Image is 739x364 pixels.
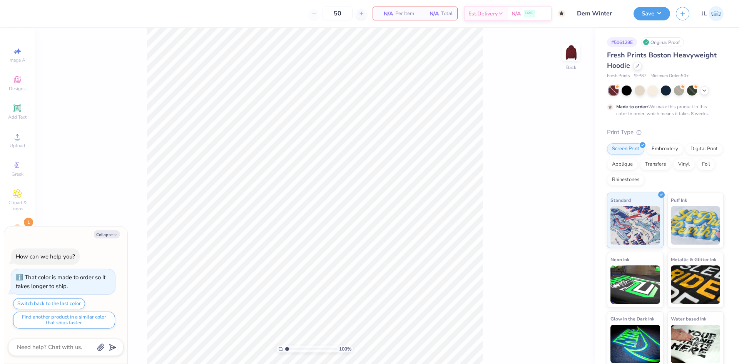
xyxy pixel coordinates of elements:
[378,10,393,18] span: N/A
[640,159,671,170] div: Transfers
[607,143,644,155] div: Screen Print
[671,196,687,204] span: Puff Ink
[610,206,660,245] img: Standard
[4,200,31,212] span: Clipart & logos
[671,206,721,245] img: Puff Ink
[8,114,27,120] span: Add Text
[650,73,689,79] span: Minimum Order: 50 +
[673,159,695,170] div: Vinyl
[607,37,637,47] div: # 506128E
[607,50,717,70] span: Fresh Prints Boston Heavyweight Hoodie
[10,143,25,149] span: Upload
[610,255,629,263] span: Neon Ink
[13,298,85,309] button: Switch back to the last color
[709,6,724,21] img: Jairo Laqui
[685,143,723,155] div: Digital Print
[634,73,647,79] span: # FP87
[610,315,654,323] span: Glow in the Dark Ink
[610,325,660,363] img: Glow in the Dark Ink
[671,315,706,323] span: Water based Ink
[441,10,453,18] span: Total
[395,10,414,18] span: Per Item
[607,174,644,186] div: Rhinestones
[607,128,724,137] div: Print Type
[9,86,26,92] span: Designs
[607,159,638,170] div: Applique
[512,10,521,18] span: N/A
[16,253,75,260] div: How can we help you?
[616,103,711,117] div: We make this product in this color to order, which means it takes 8 weeks.
[641,37,684,47] div: Original Proof
[610,196,631,204] span: Standard
[634,7,670,20] button: Save
[525,11,533,16] span: FREE
[566,64,576,71] div: Back
[671,325,721,363] img: Water based Ink
[563,45,579,60] img: Back
[423,10,439,18] span: N/A
[571,6,628,21] input: Untitled Design
[702,6,724,21] a: JL
[24,218,33,227] span: 1
[16,273,105,290] div: That color is made to order so it takes longer to ship.
[323,7,353,20] input: – –
[13,312,115,329] button: Find another product in a similar color that ships faster
[671,265,721,304] img: Metallic & Glitter Ink
[671,255,716,263] span: Metallic & Glitter Ink
[94,230,120,238] button: Collapse
[697,159,715,170] div: Foil
[647,143,683,155] div: Embroidery
[468,10,498,18] span: Est. Delivery
[339,346,351,352] span: 100 %
[12,171,23,177] span: Greek
[610,265,660,304] img: Neon Ink
[702,9,707,18] span: JL
[607,73,630,79] span: Fresh Prints
[616,104,648,110] strong: Made to order:
[8,57,27,63] span: Image AI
